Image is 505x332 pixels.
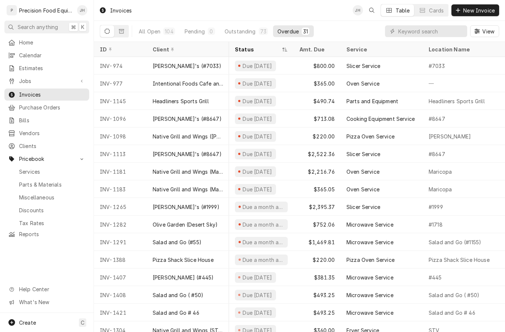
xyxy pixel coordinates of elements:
div: Due a month ago [242,238,285,246]
span: What's New [19,298,85,306]
div: $800.00 [294,57,341,75]
div: [PERSON_NAME]'s (#1999) [153,203,219,211]
a: Vendors [4,127,89,139]
div: Due [DATE] [242,62,273,70]
div: INV-1098 [94,127,147,145]
div: JH [353,5,363,15]
div: [PERSON_NAME]'s (#8647) [153,150,222,158]
div: Due [DATE] [242,309,273,317]
div: INV-1265 [94,198,147,216]
a: Calendar [4,49,89,61]
div: INV-1096 [94,110,147,127]
button: Open search [366,4,378,16]
span: Create [19,320,36,326]
div: 104 [165,28,173,35]
input: Keyword search [398,25,464,37]
div: All Open [139,28,160,35]
div: Due [DATE] [242,97,273,105]
span: Estimates [19,64,86,72]
div: #445 [429,274,442,281]
div: Slicer Service [346,203,380,211]
button: Search anything⌘K [4,21,89,33]
div: Precision Food Equipment LLC [19,7,73,14]
div: Oven Service [346,168,379,176]
div: Maricopa [429,168,452,176]
div: Salad and Go # 46 [429,309,475,317]
div: $493.25 [294,286,341,304]
a: Miscellaneous [4,191,89,203]
div: Slicer Service [346,150,380,158]
span: Bills [19,116,86,124]
div: JH [77,5,87,15]
button: New Invoice [451,4,499,16]
div: Native Grill and Wings ([PERSON_NAME]) [153,133,223,140]
a: Clients [4,140,89,152]
div: Microwave Service [346,291,393,299]
div: $713.08 [294,110,341,127]
div: Table [396,7,410,14]
span: Services [19,168,86,176]
div: INV-974 [94,57,147,75]
div: $1,469.81 [294,233,341,251]
div: Overdue [277,28,299,35]
div: $2,395.37 [294,198,341,216]
span: C [81,319,84,326]
span: Clients [19,142,86,150]
span: Jobs [19,77,75,85]
a: Parts & Materials [4,178,89,191]
div: Microwave Service [346,221,393,228]
span: Purchase Orders [19,104,86,111]
div: #8647 [429,115,445,123]
span: Invoices [19,91,86,98]
div: Salad and Go (#1155) [429,238,481,246]
a: Estimates [4,62,89,74]
div: Cooking Equipment Service [346,115,415,123]
a: Go to Jobs [4,75,89,87]
div: [PERSON_NAME]'s (#8647) [153,115,222,123]
div: Headliners Sports Grill [429,97,485,105]
div: #1718 [429,221,443,228]
div: $381.35 [294,268,341,286]
span: K [81,23,84,31]
div: INV-1407 [94,268,147,286]
span: Tax Rates [19,219,86,227]
div: Oven Service [346,185,379,193]
div: [PERSON_NAME]'s (#7033) [153,62,221,70]
a: Purchase Orders [4,101,89,113]
div: Salad and Go ( #50) [153,291,203,299]
div: Oven Service [346,80,379,87]
div: Cards [429,7,444,14]
a: Tax Rates [4,217,89,229]
div: Pizza Shack Slice House [429,256,490,264]
div: 73 [260,28,266,35]
div: Pizza Oven Service [346,133,395,140]
span: Miscellaneous [19,194,86,201]
a: Discounts [4,204,89,216]
div: Due [DATE] [242,115,273,123]
div: INV-1181 [94,163,147,180]
div: Intentional Foods Cafe and Market [153,80,223,87]
div: Jason Hertel's Avatar [77,5,87,15]
div: Status [235,46,280,53]
div: Olive Garden (Desert Sky) [153,221,218,228]
a: Bills [4,114,89,126]
div: INV-1145 [94,92,147,110]
button: View [470,25,499,37]
div: Parts and Equipment [346,97,398,105]
a: Go to Pricebook [4,153,89,165]
div: INV-977 [94,75,147,92]
span: Discounts [19,206,86,214]
span: Parts & Materials [19,181,86,188]
div: Pizza Oven Service [346,256,395,264]
div: $2,216.76 [294,163,341,180]
div: Microwave Service [346,274,393,281]
div: Due [DATE] [242,185,273,193]
div: P [7,5,17,15]
span: Vendors [19,129,86,137]
div: INV-1421 [94,304,147,321]
a: Go to Help Center [4,283,89,295]
div: INV-1408 [94,286,147,304]
div: Due [DATE] [242,80,273,87]
div: Salad and Go (#55) [153,238,201,246]
div: $752.06 [294,216,341,233]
